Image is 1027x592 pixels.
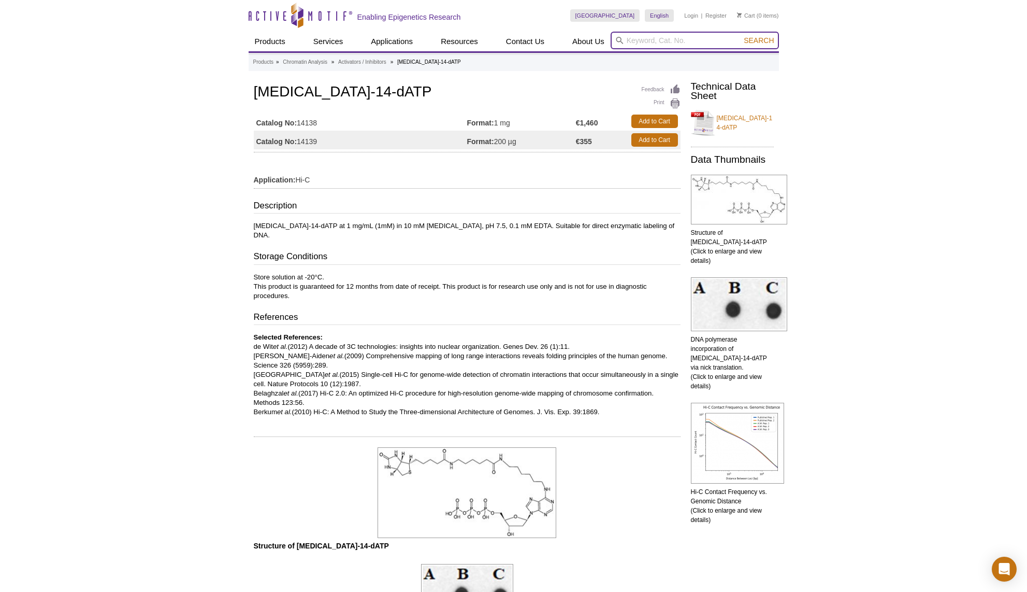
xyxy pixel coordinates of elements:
[283,58,327,67] a: Chromatin Analysis
[273,343,288,350] i: et al.
[467,112,576,131] td: 1 mg
[691,107,774,138] a: [MEDICAL_DATA]-14-dATP
[737,12,742,18] img: Your Cart
[500,32,551,51] a: Contact Us
[684,12,698,19] a: Login
[277,408,292,416] i: et al.
[737,12,755,19] a: Cart
[467,118,494,128] strong: Format:
[744,36,774,45] span: Search
[254,200,681,214] h3: Description
[254,311,681,326] h3: References
[467,131,576,149] td: 200 µg
[397,59,461,65] li: [MEDICAL_DATA]-14-dATP
[283,389,298,397] i: et al.
[390,59,394,65] li: »
[570,9,640,22] a: [GEOGRAPHIC_DATA]
[691,82,774,101] h2: Technical Data Sheet
[249,32,292,51] a: Products
[701,9,703,22] li: |
[254,250,681,265] h3: Storage Conditions
[357,12,461,22] h2: Enabling Epigenetics Research
[992,557,1017,582] div: Open Intercom Messenger
[631,115,678,128] a: Add to Cart
[705,12,727,19] a: Register
[576,118,598,128] strong: €1,460
[435,32,484,51] a: Resources
[378,447,556,538] img: Structure of Biotin-14-dATP
[642,84,681,95] a: Feedback
[253,58,273,67] a: Products
[691,403,784,484] img: Hi-C Contact Frequency vs. Genomic Distance
[329,352,344,360] i: et al.
[365,32,419,51] a: Applications
[631,133,678,147] a: Add to Cart
[276,59,279,65] li: »
[645,9,674,22] a: English
[254,169,681,186] td: Hi-C
[254,112,467,131] td: 14138
[467,137,494,146] strong: Format:
[691,487,774,525] p: Hi-C Contact Frequency vs. Genomic Distance (Click to enlarge and view details)
[307,32,350,51] a: Services
[331,59,335,65] li: »
[254,333,681,417] p: de Wit (2012) A decade of 3C technologies: insights into nuclear organization. Genes Dev. 26 (1):...
[256,137,297,146] strong: Catalog No:
[611,32,779,49] input: Keyword, Cat. No.
[691,228,774,265] p: Structure of [MEDICAL_DATA]-14-dATP (Click to enlarge and view details)
[691,277,787,331] img: DNA polymerase incorporation of biotin-14-dATP via nick translation.
[325,371,340,378] i: et al.
[737,9,779,22] li: (0 items)
[254,333,323,341] b: Selected References:
[254,131,467,149] td: 14139
[254,542,389,550] b: Structure of [MEDICAL_DATA]-14-dATP
[642,98,681,109] a: Print
[691,335,774,391] p: DNA polymerase incorporation of [MEDICAL_DATA]-14-dATP via nick translation. (Click to enlarge an...
[254,175,296,185] strong: Application:
[576,137,592,146] strong: €355
[338,58,386,67] a: Activators / Inhibitors
[254,84,681,102] h1: [MEDICAL_DATA]-14-dATP
[741,36,777,45] button: Search
[256,118,297,128] strong: Catalog No:
[566,32,611,51] a: About Us
[691,175,787,224] img: Structure of Biotin-14-dATP
[254,221,681,240] p: [MEDICAL_DATA]-14-dATP at 1 mg/mL (1mM) in 10 mM [MEDICAL_DATA], pH 7.5, 0.1 mM EDTA. Suitable fo...
[691,155,774,164] h2: Data Thumbnails
[254,273,681,301] p: Store solution at -20°C. This product is guaranteed for 12 months from date of receipt. This prod...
